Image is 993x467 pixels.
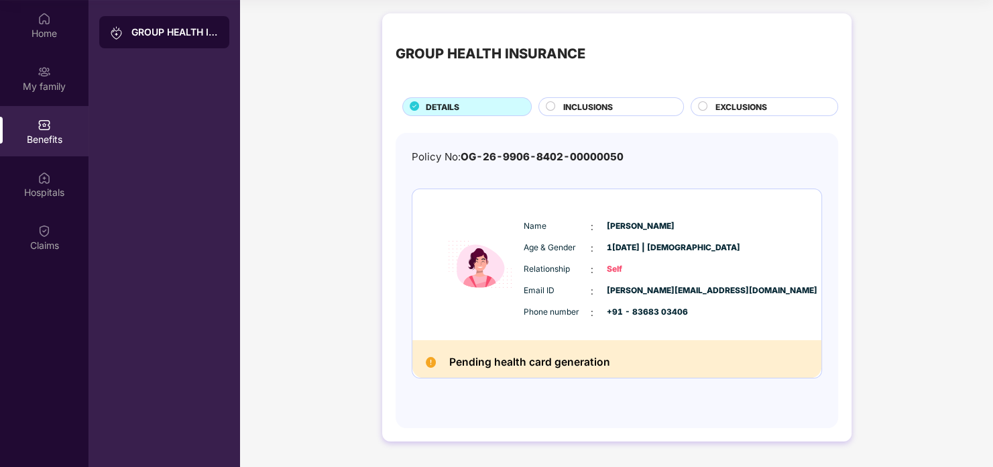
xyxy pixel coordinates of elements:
span: : [591,219,593,234]
img: svg+xml;base64,PHN2ZyB3aWR0aD0iMjAiIGhlaWdodD0iMjAiIHZpZXdCb3g9IjAgMCAyMCAyMCIgZmlsbD0ibm9uZSIgeG... [110,26,123,40]
span: Phone number [524,306,591,319]
img: svg+xml;base64,PHN2ZyBpZD0iQ2xhaW0iIHhtbG5zPSJodHRwOi8vd3d3LnczLm9yZy8yMDAwL3N2ZyIgd2lkdGg9IjIwIi... [38,224,51,238]
span: Relationship [524,263,591,276]
span: Age & Gender [524,242,591,254]
span: DETAILS [426,101,459,113]
span: Self [607,263,674,276]
span: [PERSON_NAME][EMAIL_ADDRESS][DOMAIN_NAME] [607,284,674,297]
img: svg+xml;base64,PHN2ZyBpZD0iSG9zcGl0YWxzIiB4bWxucz0iaHR0cDovL3d3dy53My5vcmcvMjAwMC9zdmciIHdpZHRoPS... [38,171,51,185]
span: [PERSON_NAME] [607,220,674,233]
span: +91 - 83683 03406 [607,306,674,319]
div: GROUP HEALTH INSURANCE [396,43,585,64]
span: INCLUSIONS [563,101,613,113]
span: OG-26-9906-8402-00000050 [461,150,624,163]
span: : [591,241,593,256]
div: GROUP HEALTH INSURANCE [131,25,219,39]
span: : [591,284,593,299]
span: : [591,305,593,320]
span: Name [524,220,591,233]
span: : [591,262,593,277]
img: Pending [426,357,436,368]
span: 1[DATE] | [DEMOGRAPHIC_DATA] [607,242,674,254]
img: icon [440,206,520,323]
span: EXCLUSIONS [715,101,767,113]
img: svg+xml;base64,PHN2ZyB3aWR0aD0iMjAiIGhlaWdodD0iMjAiIHZpZXdCb3g9IjAgMCAyMCAyMCIgZmlsbD0ibm9uZSIgeG... [38,65,51,79]
span: Email ID [524,284,591,297]
div: Policy No: [412,149,624,165]
img: svg+xml;base64,PHN2ZyBpZD0iSG9tZSIgeG1sbnM9Imh0dHA6Ly93d3cudzMub3JnLzIwMDAvc3ZnIiB3aWR0aD0iMjAiIG... [38,12,51,25]
h2: Pending health card generation [449,354,610,372]
img: svg+xml;base64,PHN2ZyBpZD0iQmVuZWZpdHMiIHhtbG5zPSJodHRwOi8vd3d3LnczLm9yZy8yMDAwL3N2ZyIgd2lkdGg9Ij... [38,118,51,132]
